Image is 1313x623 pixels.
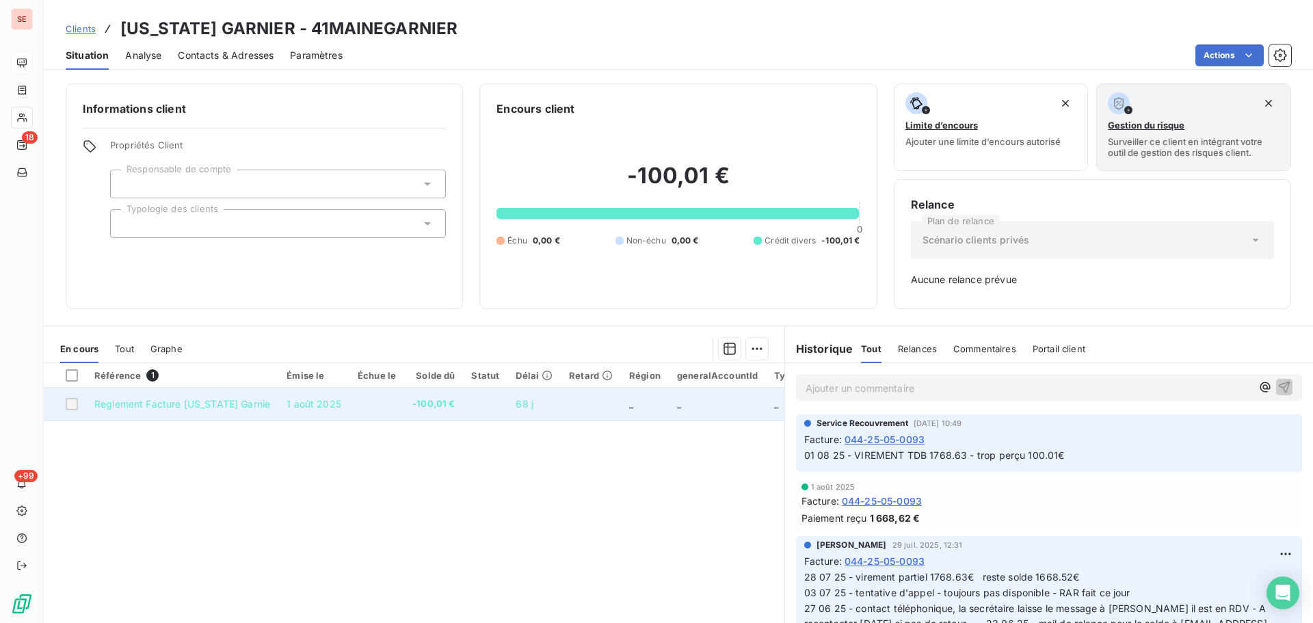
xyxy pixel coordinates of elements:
span: Surveiller ce client en intégrant votre outil de gestion des risques client. [1108,136,1279,158]
span: Commentaires [953,343,1016,354]
span: Propriétés Client [110,140,446,159]
h2: -100,01 € [496,162,860,203]
h3: [US_STATE] GARNIER - 41MAINEGARNIER [120,16,457,41]
span: Tout [115,343,134,354]
span: Paiement reçu [801,511,867,525]
div: Open Intercom Messenger [1266,576,1299,609]
h6: Historique [785,341,853,357]
span: Contacts & Adresses [178,49,274,62]
div: Statut [471,370,499,381]
span: 68 j [516,398,533,410]
span: 044-25-05-0093 [845,554,925,568]
span: Scénario clients privés [923,233,1029,247]
span: Graphe [150,343,183,354]
span: -100,01 € [412,397,455,411]
span: Ajouter une limite d’encours autorisé [905,136,1061,147]
span: Aucune relance prévue [911,273,1274,287]
span: 044-25-05-0093 [845,432,925,447]
span: Crédit divers [765,235,816,247]
input: Ajouter une valeur [122,217,133,230]
span: Portail client [1033,343,1085,354]
span: [PERSON_NAME] [817,539,887,551]
span: 0 [857,224,862,235]
span: Facture : [804,554,842,568]
span: Limite d’encours [905,120,978,131]
span: Analyse [125,49,161,62]
span: [DATE] 10:49 [914,419,962,427]
span: 18 [22,131,38,144]
span: Facture : [801,494,839,508]
span: Situation [66,49,109,62]
div: Solde dû [412,370,455,381]
h6: Encours client [496,101,574,117]
span: 0,00 € [672,235,699,247]
div: generalAccountId [677,370,758,381]
span: 01 08 25 - VIREMENT TDB 1768.63 - trop perçu 100.01€ [804,449,1065,461]
span: Reglement Facture [US_STATE] Garnie [94,398,270,410]
span: Facture : [804,432,842,447]
span: Relances [898,343,937,354]
a: Clients [66,22,96,36]
span: Gestion du risque [1108,120,1184,131]
span: Échu [507,235,527,247]
span: Tout [861,343,881,354]
span: 1 août 2025 [287,398,341,410]
span: En cours [60,343,98,354]
div: Émise le [287,370,341,381]
span: 1 août 2025 [811,483,856,491]
span: +99 [14,470,38,482]
div: Retard [569,370,613,381]
h6: Relance [911,196,1274,213]
div: Échue le [358,370,396,381]
div: Types de contentieux [774,370,871,381]
span: _ [677,398,681,410]
span: Service Recouvrement [817,417,908,429]
div: Région [629,370,661,381]
span: 29 juil. 2025, 12:31 [892,541,963,549]
div: Référence [94,369,270,382]
span: _ [774,398,778,410]
div: SE [11,8,33,30]
span: Paramètres [290,49,343,62]
span: 1 [146,369,159,382]
span: Non-échu [626,235,666,247]
span: 044-25-05-0093 [842,494,922,508]
button: Limite d’encoursAjouter une limite d’encours autorisé [894,83,1089,171]
input: Ajouter une valeur [122,178,133,190]
h6: Informations client [83,101,446,117]
span: Clients [66,23,96,34]
button: Actions [1195,44,1264,66]
span: 1 668,62 € [870,511,920,525]
button: Gestion du risqueSurveiller ce client en intégrant votre outil de gestion des risques client. [1096,83,1291,171]
span: -100,01 € [821,235,860,247]
div: Délai [516,370,553,381]
span: _ [629,398,633,410]
span: 0,00 € [533,235,560,247]
img: Logo LeanPay [11,593,33,615]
